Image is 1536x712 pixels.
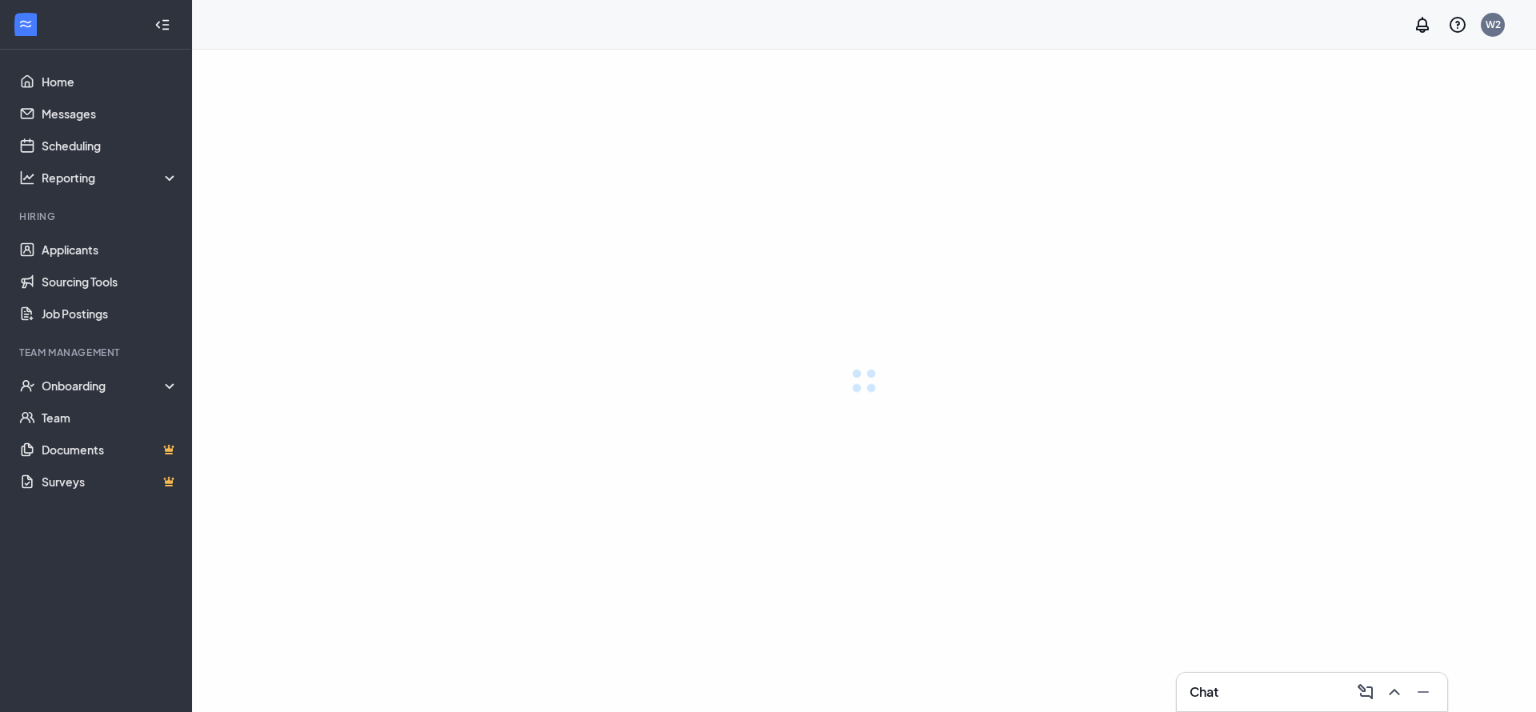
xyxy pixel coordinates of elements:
svg: Notifications [1413,15,1432,34]
button: ChevronUp [1380,679,1406,705]
a: Applicants [42,234,178,266]
div: Onboarding [42,378,179,394]
svg: QuestionInfo [1448,15,1467,34]
a: Job Postings [42,298,178,330]
a: SurveysCrown [42,466,178,498]
h3: Chat [1190,683,1218,701]
a: Team [42,402,178,434]
a: Home [42,66,178,98]
a: DocumentsCrown [42,434,178,466]
svg: WorkstreamLogo [18,16,34,32]
svg: ChevronUp [1385,682,1404,702]
svg: Collapse [154,17,170,33]
button: ComposeMessage [1351,679,1377,705]
div: Team Management [19,346,175,359]
svg: ComposeMessage [1356,682,1375,702]
svg: Analysis [19,170,35,186]
a: Messages [42,98,178,130]
div: Hiring [19,210,175,223]
svg: UserCheck [19,378,35,394]
div: W2 [1486,18,1501,31]
svg: Minimize [1414,682,1433,702]
button: Minimize [1409,679,1434,705]
a: Scheduling [42,130,178,162]
div: Reporting [42,170,179,186]
a: Sourcing Tools [42,266,178,298]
